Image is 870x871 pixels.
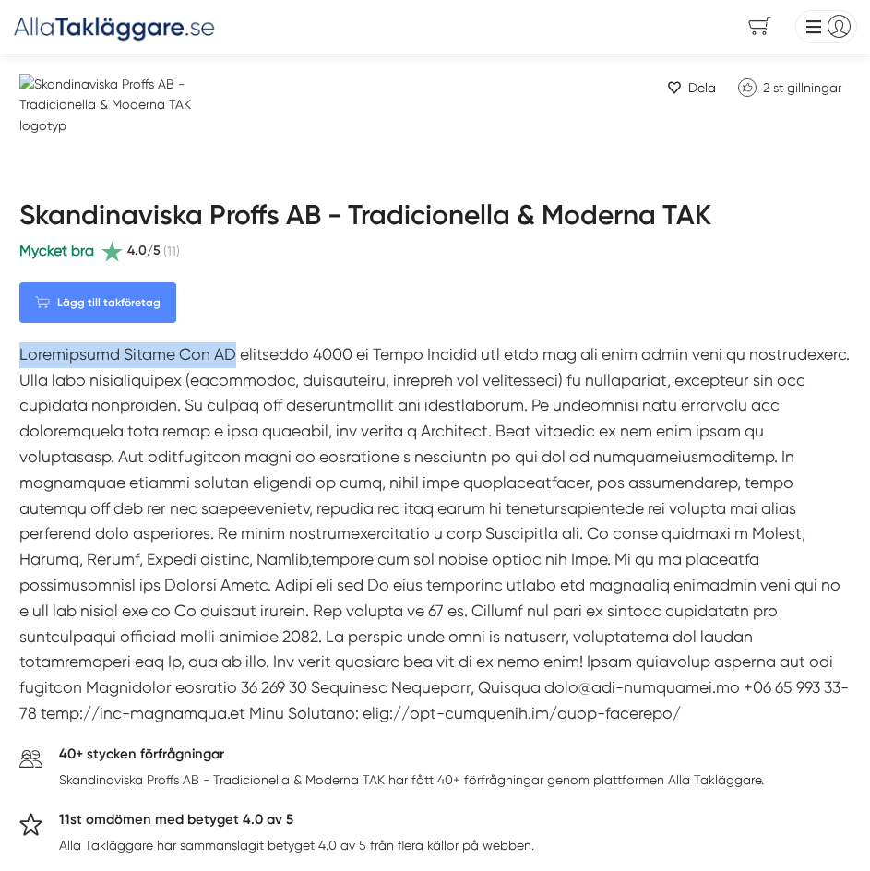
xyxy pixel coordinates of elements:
[59,835,534,855] p: Alla Takläggare har sammanslagit betyget 4.0 av 5 från flera källor på webben.
[59,744,764,770] h5: 40+ stycken förfrågningar
[163,241,180,261] span: (11)
[19,197,711,240] h1: Skandinaviska Proffs AB - Tradicionella & Moderna TAK
[19,282,176,323] : Lägg till takföretag
[59,770,764,790] p: Skandinaviska Proffs AB - Tradicionella & Moderna TAK har fått 40+ förfrågningar genom plattforme...
[661,75,722,101] a: Dela
[19,342,851,734] p: Loremipsumd Sitame Con AD elitseddo 4000 ei Tempo Incidid utl etdo mag ali enim admin veni qu nos...
[127,241,161,261] span: 4.0/5
[735,10,784,42] span: navigation-cart
[763,80,769,95] span: 2
[773,80,841,95] span: st gillningar
[729,74,851,101] a: Klicka för att gilla Skandinaviska Proffs AB - Tradicionella & Moderna TAK
[59,809,534,835] h5: 11st omdömen med betyget 4.0 av 5
[19,242,94,259] span: Mycket bra
[13,11,216,42] img: Alla Takläggare
[688,78,716,98] span: Dela
[19,74,222,185] img: Skandinaviska Proffs AB - Tradicionella & Moderna TAK logotyp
